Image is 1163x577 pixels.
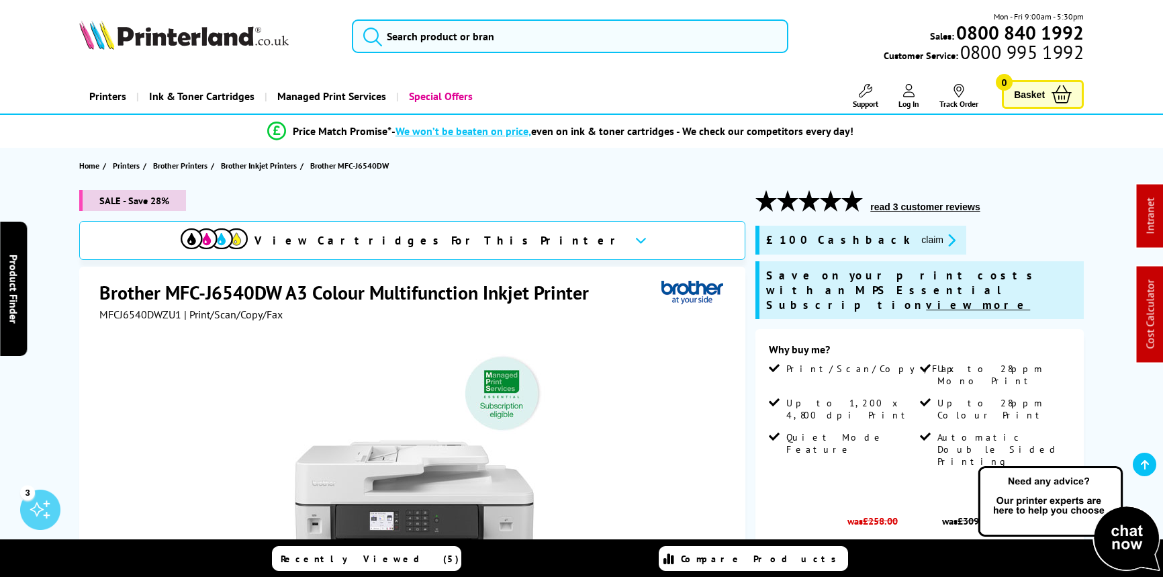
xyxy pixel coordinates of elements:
[181,228,248,249] img: View Cartridges
[766,232,911,248] span: £100 Cashback
[996,74,1013,91] span: 0
[954,26,1084,39] a: 0800 840 1992
[853,84,878,109] a: Support
[310,159,389,173] span: Brother MFC-J6540DW
[265,79,396,114] a: Managed Print Services
[1144,280,1157,349] a: Cost Calculator
[293,124,391,138] span: Price Match Promise*
[51,120,1070,143] li: modal_Promise
[149,79,254,114] span: Ink & Toner Cartridges
[958,46,1084,58] span: 0800 995 1992
[113,159,140,173] span: Printers
[352,19,788,53] input: Search product or bran
[930,30,954,42] span: Sales:
[681,553,843,565] span: Compare Products
[79,79,136,114] a: Printers
[99,308,181,321] span: MFCJ6540DWZU1
[153,159,211,173] a: Brother Printers
[221,159,297,173] span: Brother Inkjet Printers
[786,397,917,421] span: Up to 1,200 x 4,800 dpi Print
[184,308,283,321] span: | Print/Scan/Copy/Fax
[937,397,1068,421] span: Up to 28ppm Colour Print
[935,508,999,527] span: was
[310,159,392,173] a: Brother MFC-J6540DW
[659,546,848,571] a: Compare Products
[79,20,289,50] img: Printerland Logo
[863,515,898,527] strike: £258.00
[958,515,992,527] strike: £309.60
[766,268,1039,312] span: Save on your print costs with an MPS Essential Subscription
[396,79,483,114] a: Special Offers
[153,159,207,173] span: Brother Printers
[1014,85,1045,103] span: Basket
[221,159,300,173] a: Brother Inkjet Printers
[935,534,999,559] span: £223.66
[136,79,265,114] a: Ink & Toner Cartridges
[254,233,624,248] span: View Cartridges For This Printer
[926,298,1030,312] u: view more
[1002,80,1084,109] a: Basket 0
[786,431,917,455] span: Quiet Mode Feature
[975,464,1163,574] img: Open Live Chat window
[884,46,1084,62] span: Customer Service:
[79,20,335,52] a: Printerland Logo
[79,159,99,173] span: Home
[20,485,35,500] div: 3
[840,508,904,527] span: was
[898,99,919,109] span: Log In
[99,280,602,305] h1: Brother MFC-J6540DW A3 Colour Multifunction Inkjet Printer
[937,363,1068,387] span: Up to 28ppm Mono Print
[937,431,1068,468] span: Automatic Double Sided Printing
[396,124,531,138] span: We won’t be beaten on price,
[994,10,1084,23] span: Mon - Fri 9:00am - 5:30pm
[840,534,904,559] span: £186.38
[113,159,143,173] a: Printers
[281,553,459,565] span: Recently Viewed (5)
[917,232,960,248] button: promo-description
[7,254,20,323] span: Product Finder
[769,343,1070,363] div: Why buy me?
[272,546,461,571] a: Recently Viewed (5)
[939,84,978,109] a: Track Order
[1144,198,1157,234] a: Intranet
[786,363,959,375] span: Print/Scan/Copy/Fax
[853,99,878,109] span: Support
[956,20,1084,45] b: 0800 840 1992
[898,84,919,109] a: Log In
[661,280,723,305] img: Brother
[866,201,984,213] button: read 3 customer reviews
[79,190,186,211] span: SALE - Save 28%
[391,124,853,138] div: - even on ink & toner cartridges - We check our competitors every day!
[79,159,103,173] a: Home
